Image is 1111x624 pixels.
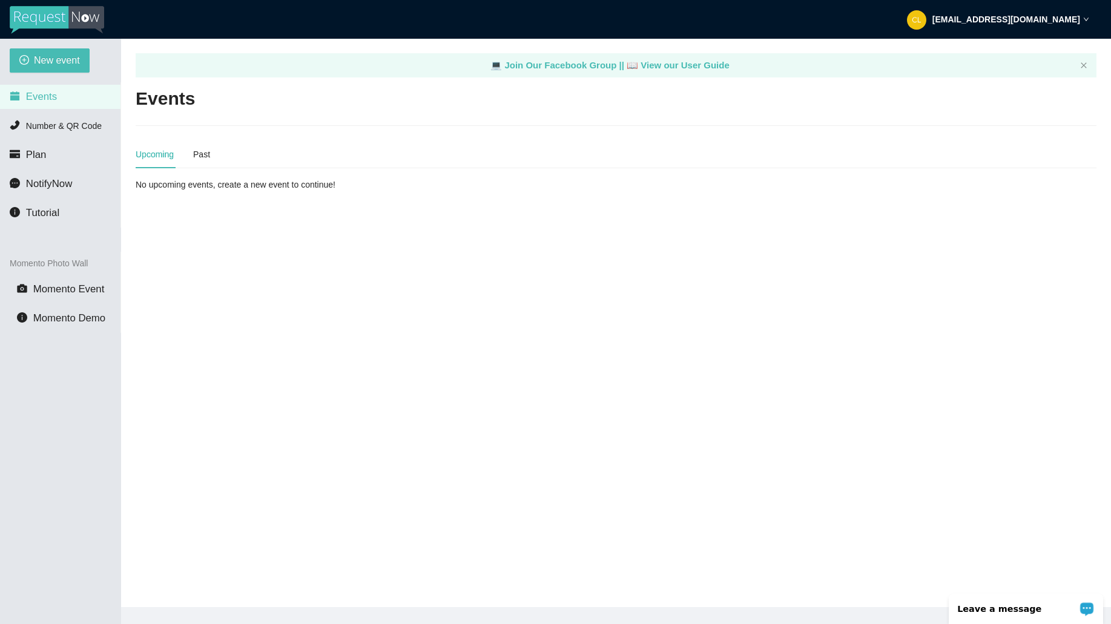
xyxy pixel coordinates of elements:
[26,91,57,102] span: Events
[10,178,20,188] span: message
[26,121,102,131] span: Number & QR Code
[490,60,627,70] a: laptop Join Our Facebook Group ||
[10,149,20,159] span: credit-card
[34,53,80,68] span: New event
[136,87,195,111] h2: Events
[10,120,20,130] span: phone
[136,178,449,191] div: No upcoming events, create a new event to continue!
[1080,62,1087,69] span: close
[941,586,1111,624] iframe: LiveChat chat widget
[33,283,105,295] span: Momento Event
[26,207,59,218] span: Tutorial
[10,48,90,73] button: plus-circleNew event
[10,91,20,101] span: calendar
[10,6,104,34] img: RequestNow
[1080,62,1087,70] button: close
[26,178,72,189] span: NotifyNow
[907,10,926,30] img: 71fd231b459e46701a55cef29275c810
[33,312,105,324] span: Momento Demo
[627,60,638,70] span: laptop
[10,207,20,217] span: info-circle
[17,312,27,323] span: info-circle
[1083,16,1089,22] span: down
[26,149,47,160] span: Plan
[136,148,174,161] div: Upcoming
[193,148,210,161] div: Past
[17,283,27,294] span: camera
[490,60,502,70] span: laptop
[627,60,730,70] a: laptop View our User Guide
[932,15,1080,24] strong: [EMAIL_ADDRESS][DOMAIN_NAME]
[19,55,29,67] span: plus-circle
